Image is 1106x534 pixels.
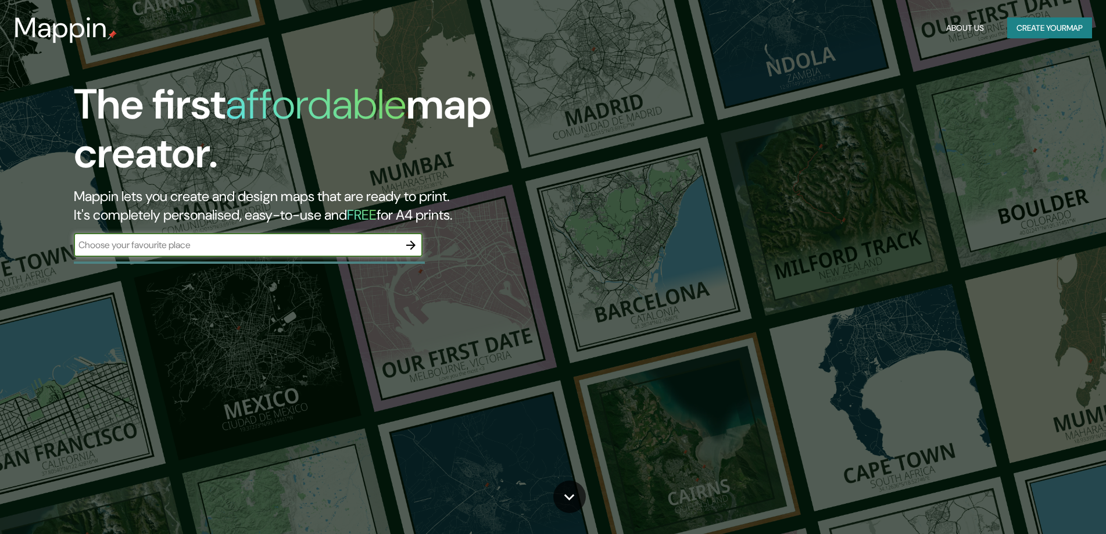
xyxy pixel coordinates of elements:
[226,77,406,131] h1: affordable
[74,187,627,224] h2: Mappin lets you create and design maps that are ready to print. It's completely personalised, eas...
[74,80,627,187] h1: The first map creator.
[74,238,399,252] input: Choose your favourite place
[942,17,989,39] button: About Us
[14,12,108,44] h3: Mappin
[1007,17,1092,39] button: Create yourmap
[108,30,117,40] img: mappin-pin
[347,206,377,224] h5: FREE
